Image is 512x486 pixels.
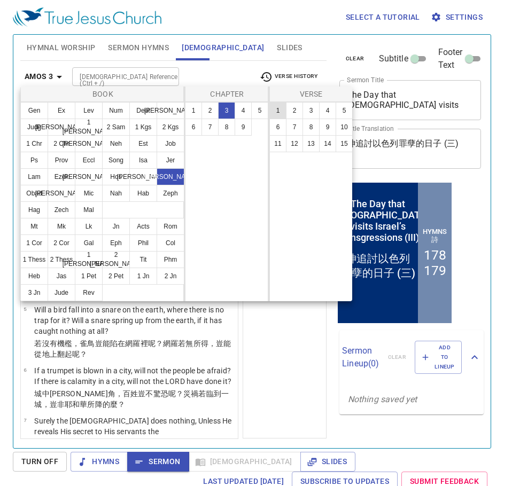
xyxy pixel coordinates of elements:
button: 2 [286,102,303,119]
button: 10 [336,119,353,136]
button: Isa [129,152,157,169]
button: Phil [129,234,157,252]
button: Rom [157,218,184,235]
button: Obad [20,185,48,202]
button: 4 [319,102,336,119]
button: 3 [218,102,235,119]
button: Prov [48,152,75,169]
button: 2 Cor [48,234,75,252]
button: Gen [20,102,48,119]
button: 11 [269,135,286,152]
button: Zech [48,201,75,218]
button: 1 Kgs [129,119,157,136]
button: 2 Pet [102,268,130,285]
button: 1 Pet [75,268,103,285]
button: Eph [102,234,130,252]
button: Est [129,135,157,152]
button: 1 [PERSON_NAME] [75,251,103,268]
button: Gal [75,234,103,252]
button: Song [102,152,130,169]
li: 178 [89,67,111,83]
button: Mk [48,218,75,235]
button: 7 [201,119,219,136]
button: Hag [20,201,48,218]
button: 5 [251,102,268,119]
button: Mic [75,185,103,202]
button: 1 Cor [20,234,48,252]
button: Mt [20,218,48,235]
div: 神追討以色列罪孽的日子 (三) [5,72,80,100]
button: [PERSON_NAME] [48,119,75,136]
button: 1 Jn [129,268,157,285]
button: 1 Thess [20,251,48,268]
button: 2 Kgs [157,119,184,136]
button: 9 [235,119,252,136]
button: 6 [185,119,202,136]
button: 1 [185,102,202,119]
button: Judg [20,119,48,136]
button: 8 [302,119,320,136]
button: 2 Jn [157,268,184,285]
p: Book [23,89,183,99]
button: Lev [75,102,103,119]
button: Jn [102,218,130,235]
button: 1 [PERSON_NAME] [75,119,103,136]
button: Ps [20,152,48,169]
button: Col [157,234,184,252]
button: 2 [201,102,219,119]
button: Job [157,135,184,152]
li: 179 [89,83,111,98]
button: 12 [286,135,303,152]
button: [PERSON_NAME] [48,185,75,202]
button: Eccl [75,152,103,169]
button: 15 [336,135,353,152]
button: 2 [PERSON_NAME] [102,251,130,268]
button: Mal [75,201,103,218]
button: Jude [48,284,75,301]
p: Hymns 詩 [86,48,114,65]
button: Jer [157,152,184,169]
p: Verse [272,89,350,99]
button: 7 [286,119,303,136]
button: [PERSON_NAME] [75,168,103,185]
button: 2 Sam [102,119,130,136]
button: Lk [75,218,103,235]
button: [PERSON_NAME] [157,102,184,119]
button: Deut [129,102,157,119]
button: [PERSON_NAME] [157,168,184,185]
button: Hab [129,185,157,202]
button: Ex [48,102,75,119]
button: 8 [218,119,235,136]
button: Ezek [48,168,75,185]
p: Chapter [188,89,267,99]
button: 2 Thess [48,251,75,268]
button: Hos [102,168,130,185]
button: 6 [269,119,286,136]
button: 4 [235,102,252,119]
button: Phm [157,251,184,268]
button: Tit [129,251,157,268]
button: Lam [20,168,48,185]
button: Acts [129,218,157,235]
button: 3 Jn [20,284,48,301]
button: Num [102,102,130,119]
button: 14 [319,135,336,152]
button: 5 [336,102,353,119]
button: 2 Chr [48,135,75,152]
button: 1 [269,102,286,119]
button: 3 [302,102,320,119]
button: [PERSON_NAME] [129,168,157,185]
button: Nah [102,185,130,202]
button: Heb [20,268,48,285]
button: 1 Chr [20,135,48,152]
button: Jas [48,268,75,285]
button: Neh [102,135,130,152]
button: 9 [319,119,336,136]
button: Rev [75,284,103,301]
button: Zeph [157,185,184,202]
button: [PERSON_NAME] [75,135,103,152]
button: 13 [302,135,320,152]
